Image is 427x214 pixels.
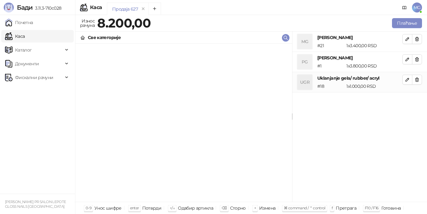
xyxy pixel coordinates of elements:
[317,34,402,41] h4: [PERSON_NAME]
[88,34,121,41] div: Све категорије
[170,206,175,210] span: ↑/↓
[15,44,32,56] span: Каталог
[392,18,422,28] button: Плаћање
[33,5,61,11] span: 3.11.3-710c028
[90,5,102,10] div: Каса
[4,2,14,12] img: Logo
[142,204,162,212] div: Потврди
[79,17,96,29] div: Износ рачуна
[297,75,312,90] div: UGR
[5,200,66,209] small: [PERSON_NAME] PR SALON LEPOTE GLOSS NAILS [GEOGRAPHIC_DATA]
[15,71,53,84] span: Фискални рачуни
[336,204,356,212] div: Претрага
[345,42,404,49] div: 1 x 3.400,00 RSD
[399,2,409,12] a: Документација
[178,204,213,212] div: Одабир артикла
[5,16,33,29] a: Почетна
[15,57,39,70] span: Документи
[17,4,33,11] span: Бади
[412,2,422,12] span: MG
[222,206,227,210] span: ⌫
[230,204,246,212] div: Сторно
[317,75,402,82] h4: Uklanjanje gela/ rubber/ acryl
[148,2,161,15] button: Add tab
[345,62,404,69] div: 1 x 3.800,00 RSD
[365,206,378,210] span: F10 / F16
[332,206,333,210] span: f
[317,54,402,61] h4: [PERSON_NAME]
[381,204,401,212] div: Готовина
[112,6,138,12] div: Продаја 627
[86,206,91,210] span: 0-9
[316,42,345,49] div: # 21
[345,83,404,90] div: 1 x 1.000,00 RSD
[297,54,312,69] div: PG
[284,206,325,210] span: ⌘ command / ⌃ control
[5,30,25,42] a: Каса
[297,34,312,49] div: MG
[94,204,122,212] div: Унос шифре
[97,15,151,31] strong: 8.200,00
[130,206,139,210] span: enter
[254,206,256,210] span: +
[316,62,345,69] div: # 1
[75,44,292,202] div: grid
[139,6,147,12] button: remove
[259,204,275,212] div: Измена
[316,83,345,90] div: # 18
